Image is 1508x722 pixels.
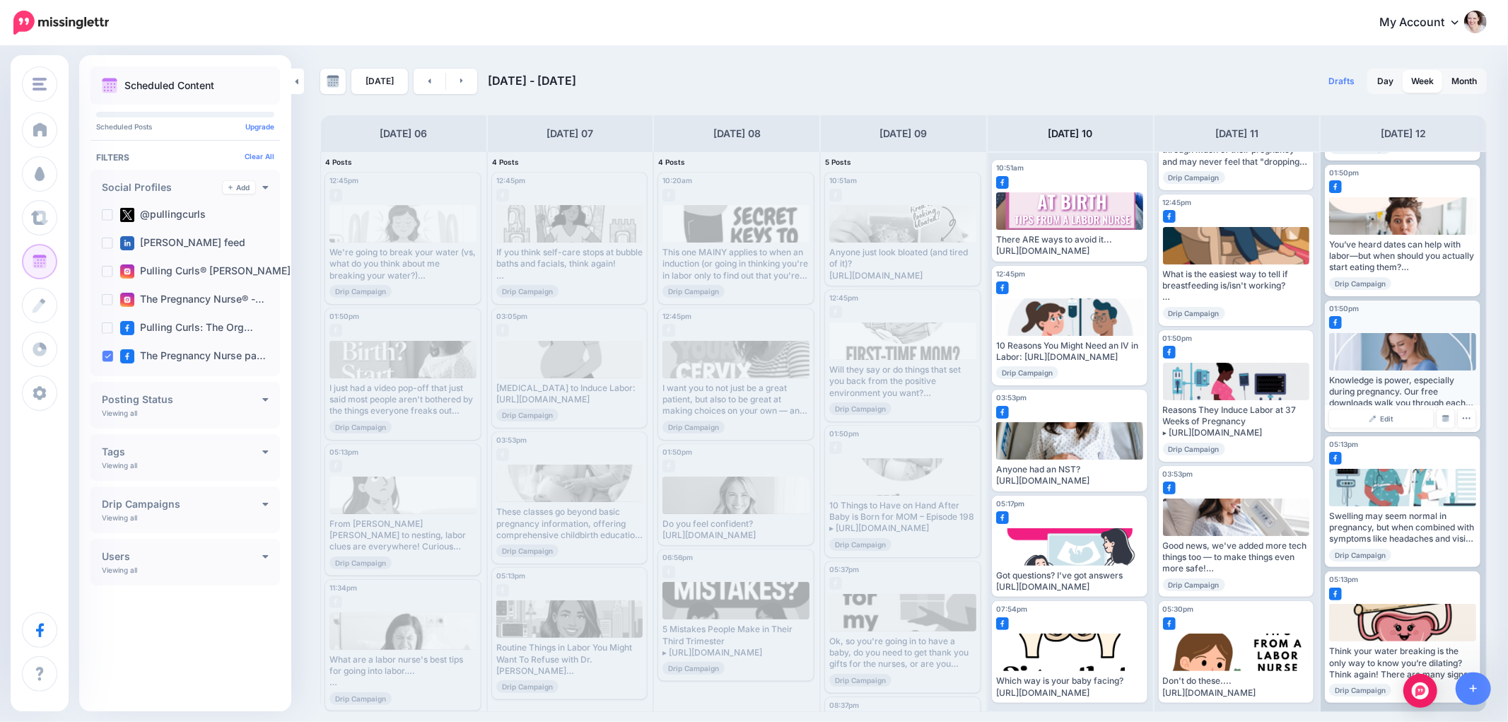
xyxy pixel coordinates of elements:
[1163,198,1192,206] span: 12:45pm
[996,269,1025,278] span: 12:45pm
[488,74,576,88] span: [DATE] - [DATE]
[380,125,427,142] h4: [DATE] 06
[496,285,559,298] span: Drip Campaign
[120,208,134,222] img: twitter-square.png
[996,393,1027,402] span: 03:53pm
[996,675,1143,699] div: Which way is your baby facing? [URL][DOMAIN_NAME]
[329,518,477,553] div: From [PERSON_NAME] [PERSON_NAME] to nesting, labor clues are everywhere! Curious when your little...
[1163,443,1225,455] span: Drip Campaign
[1328,77,1355,86] span: Drafts
[1329,588,1342,600] img: facebook-square.png
[13,11,109,35] img: Missinglettr
[1369,415,1377,422] img: pencil.png
[829,429,859,438] span: 01:50pm
[102,499,262,509] h4: Drip Campaigns
[829,305,842,318] img: facebook-grey-square.png
[996,366,1058,379] span: Drip Campaign
[1048,125,1093,142] h4: [DATE] 10
[662,383,809,417] div: I want you to not just be a great patient, but also to be great at making choices on your own — a...
[1163,540,1310,575] div: Good news, we've added more tech things too — to make things even more safe! Read more 👉 [URL][DO...
[662,624,809,658] div: 5 Mistakes People Make in Their Third Trimester ▸ [URL][DOMAIN_NAME]
[102,552,262,561] h4: Users
[1329,375,1476,409] div: Knowledge is power, especially during pregnancy. Our free downloads walk you through each trimest...
[102,182,223,192] h4: Social Profiles
[662,176,692,185] span: 10:20am
[996,605,1027,613] span: 07:54pm
[496,436,527,444] span: 03:53pm
[1365,6,1487,40] a: My Account
[124,81,214,91] p: Scheduled Content
[1329,646,1476,680] div: Think your water breaking is the only way to know you’re dilating? Think again! There are many si...
[825,158,851,166] span: 5 Posts
[829,293,858,302] span: 12:45pm
[1163,346,1176,359] img: facebook-square.png
[662,662,725,675] span: Drip Campaign
[829,577,842,590] img: facebook-grey-square.png
[662,421,725,433] span: Drip Campaign
[996,570,1143,593] div: Got questions? I've got answers [URL][DOMAIN_NAME]
[102,78,117,93] img: calendar.png
[496,545,559,557] span: Drip Campaign
[327,75,339,88] img: calendar-grey-darker.png
[662,247,809,281] div: This one MAINY applies to when an induction (or going in thinking you're in labor only to find ou...
[1369,70,1402,93] a: Day
[496,680,559,693] span: Drip Campaign
[829,538,892,551] span: Drip Campaign
[1163,404,1310,439] div: Reasons They Induce Labor at 37 Weeks of Pregnancy ▸ [URL][DOMAIN_NAME]
[662,285,725,298] span: Drip Campaign
[351,69,408,94] a: [DATE]
[496,642,643,677] div: Routine Things in Labor You Might Want To Refuse with Dr. [PERSON_NAME] ▸ [URL]
[325,158,352,166] span: 4 Posts
[1163,171,1225,184] span: Drip Campaign
[996,499,1024,508] span: 05:17pm
[102,395,262,404] h4: Posting Status
[329,692,392,705] span: Drip Campaign
[102,566,137,574] p: Viewing all
[1329,277,1391,290] span: Drip Campaign
[120,321,253,335] label: Pulling Curls: The Org…
[496,312,527,320] span: 03:05pm
[102,447,262,457] h4: Tags
[1329,168,1359,177] span: 01:50pm
[1380,415,1393,422] span: Edit
[1163,210,1176,223] img: facebook-square.png
[1329,304,1359,313] span: 01:50pm
[120,293,264,307] label: The Pregnancy Nurse® -…
[1329,440,1358,448] span: 05:13pm
[120,264,134,279] img: instagram-square.png
[996,281,1009,294] img: facebook-square.png
[120,321,134,335] img: facebook-square.png
[496,324,509,337] img: facebook-grey-square.png
[496,383,643,406] div: [MEDICAL_DATA] to Induce Labor: [URL][DOMAIN_NAME]
[662,460,675,472] img: facebook-grey-square.png
[96,123,274,130] p: Scheduled Posts
[329,460,342,472] img: facebook-grey-square.png
[1163,470,1193,478] span: 03:53pm
[1329,452,1342,465] img: facebook-square.png
[120,349,266,363] label: The Pregnancy Nurse pa…
[829,441,842,454] img: facebook-grey-square.png
[496,584,509,597] img: facebook-grey-square.png
[329,176,358,185] span: 12:45pm
[496,176,525,185] span: 12:45pm
[996,340,1143,363] div: 10 Reasons You Might Need an IV in Labor: [URL][DOMAIN_NAME]
[496,247,643,281] div: If you think self-care stops at bubble baths and facials, think again! Read more 👉 [URL]
[829,701,859,709] span: 08:37pm
[120,293,134,307] img: instagram-square.png
[829,565,859,573] span: 05:37pm
[1403,674,1437,708] div: Open Intercom Messenger
[1163,269,1310,303] div: What is the easiest way to tell if breastfeeding is/isn't working? Read more 👉 [URL][DOMAIN_NAME]
[1163,482,1176,494] img: facebook-square.png
[1163,617,1176,630] img: facebook-square.png
[1443,70,1485,93] a: Month
[223,181,255,194] a: Add
[880,125,928,142] h4: [DATE] 09
[102,409,137,417] p: Viewing all
[1329,239,1476,274] div: You’ve heard dates can help with labor—but when should you actually start eating them? Read more ...
[329,189,342,202] img: facebook-grey-square.png
[96,152,274,163] h4: Filters
[662,553,693,561] span: 06:56pm
[996,617,1009,630] img: facebook-square.png
[829,636,976,670] div: Ok, so you're going in to have a baby, do you need to get thank you gifts for the nurses, or are ...
[329,312,359,320] span: 01:50pm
